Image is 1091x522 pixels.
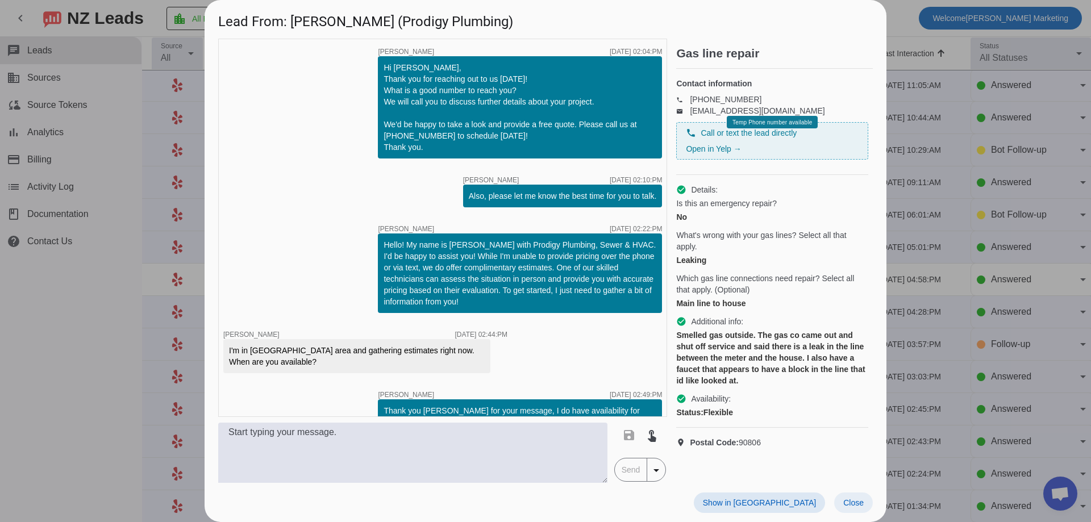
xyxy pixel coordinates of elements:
[691,184,718,195] span: Details:
[676,211,868,223] div: No
[676,97,690,102] mat-icon: phone
[676,438,690,447] mat-icon: location_on
[469,190,657,202] div: Also, please let me know the best time for you to talk.​
[676,198,777,209] span: Is this an emergency repair?
[676,229,868,252] span: What's wrong with your gas lines? Select all that apply.
[843,498,864,507] span: Close
[676,408,703,417] strong: Status:
[223,331,280,339] span: [PERSON_NAME]
[229,345,485,368] div: I'm in [GEOGRAPHIC_DATA] area and gathering estimates right now. When are you available?
[691,316,743,327] span: Additional info:
[676,48,873,59] h2: Gas line repair
[691,393,731,404] span: Availability:
[384,239,656,307] div: Hello! My name is [PERSON_NAME] with Prodigy Plumbing, Sewer & HVAC. I'd be happy to assist you! ...
[455,331,507,338] div: [DATE] 02:44:PM
[694,492,825,513] button: Show in [GEOGRAPHIC_DATA]
[676,329,868,386] div: Smelled gas outside. The gas co came out and shut off service and said there is a leak in the lin...
[378,391,434,398] span: [PERSON_NAME]
[676,78,868,89] h4: Contact information
[690,95,761,104] a: [PHONE_NUMBER]
[676,108,690,114] mat-icon: email
[701,127,797,139] span: Call or text the lead directly
[676,273,868,295] span: Which gas line connections need repair? Select all that apply. (Optional)
[732,119,812,126] span: Temp Phone number available
[703,498,816,507] span: Show in [GEOGRAPHIC_DATA]
[686,144,741,153] a: Open in Yelp →
[463,177,519,183] span: [PERSON_NAME]
[384,62,656,153] div: Hi [PERSON_NAME], Thank you for reaching out to us [DATE]! What is a good number to reach you? We...
[690,106,825,115] a: [EMAIL_ADDRESS][DOMAIN_NAME]
[610,48,662,55] div: [DATE] 02:04:PM
[378,48,434,55] span: [PERSON_NAME]
[690,437,761,448] span: 90806
[610,225,662,232] div: [DATE] 02:22:PM
[690,438,739,447] strong: Postal Code:
[676,407,868,418] div: Flexible
[378,225,434,232] span: [PERSON_NAME]
[610,391,662,398] div: [DATE] 02:49:PM
[676,254,868,266] div: Leaking
[384,405,656,462] div: Thank you [PERSON_NAME] for your message, I do have availability for [DATE]. I have time frames o...
[676,185,686,195] mat-icon: check_circle
[610,177,662,183] div: [DATE] 02:10:PM
[676,316,686,327] mat-icon: check_circle
[676,298,868,309] div: Main line to house
[649,463,663,477] mat-icon: arrow_drop_down
[834,492,873,513] button: Close
[686,128,696,138] mat-icon: phone
[676,394,686,404] mat-icon: check_circle
[645,428,659,442] mat-icon: touch_app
